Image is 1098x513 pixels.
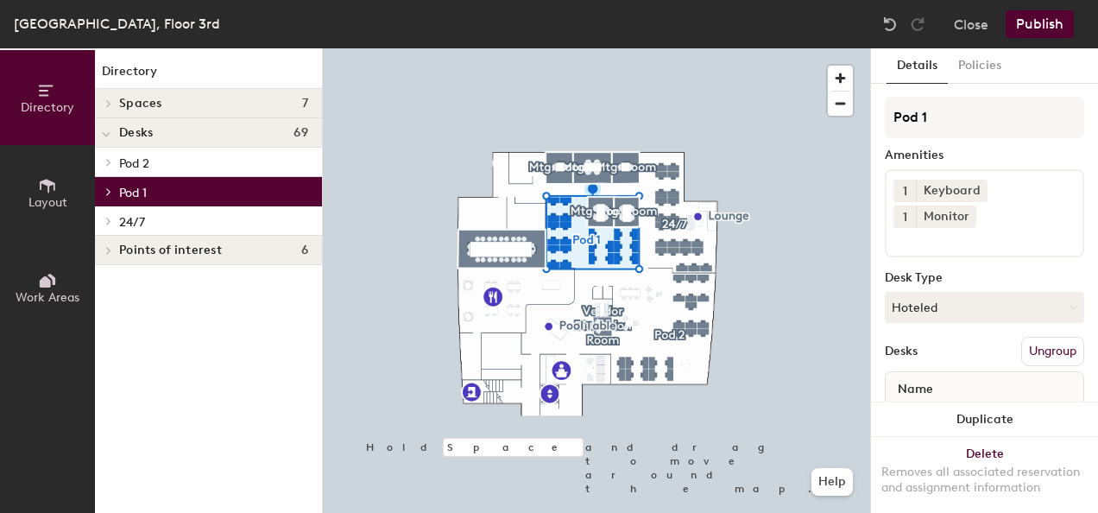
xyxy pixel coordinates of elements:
[871,402,1098,437] button: Duplicate
[293,126,308,140] span: 69
[885,345,918,358] div: Desks
[1006,10,1074,38] button: Publish
[903,182,907,200] span: 1
[301,244,308,257] span: 6
[21,100,74,115] span: Directory
[119,244,222,257] span: Points of interest
[889,374,942,405] span: Name
[119,156,149,171] span: Pod 2
[871,437,1098,513] button: DeleteRemoves all associated reservation and assignment information
[119,126,153,140] span: Desks
[903,208,907,226] span: 1
[1021,337,1084,366] button: Ungroup
[811,468,853,496] button: Help
[14,13,220,35] div: [GEOGRAPHIC_DATA], Floor 3rd
[302,97,308,111] span: 7
[95,62,322,89] h1: Directory
[893,206,916,228] button: 1
[16,290,79,305] span: Work Areas
[119,215,145,230] span: 24/7
[885,149,1084,162] div: Amenities
[885,271,1084,285] div: Desk Type
[916,206,976,228] div: Monitor
[954,10,988,38] button: Close
[28,195,67,210] span: Layout
[885,292,1084,323] button: Hoteled
[893,180,916,202] button: 1
[881,465,1088,496] div: Removes all associated reservation and assignment information
[119,97,162,111] span: Spaces
[887,48,948,84] button: Details
[909,16,926,33] img: Redo
[948,48,1012,84] button: Policies
[119,186,147,200] span: Pod 1
[881,16,899,33] img: Undo
[916,180,988,202] div: Keyboard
